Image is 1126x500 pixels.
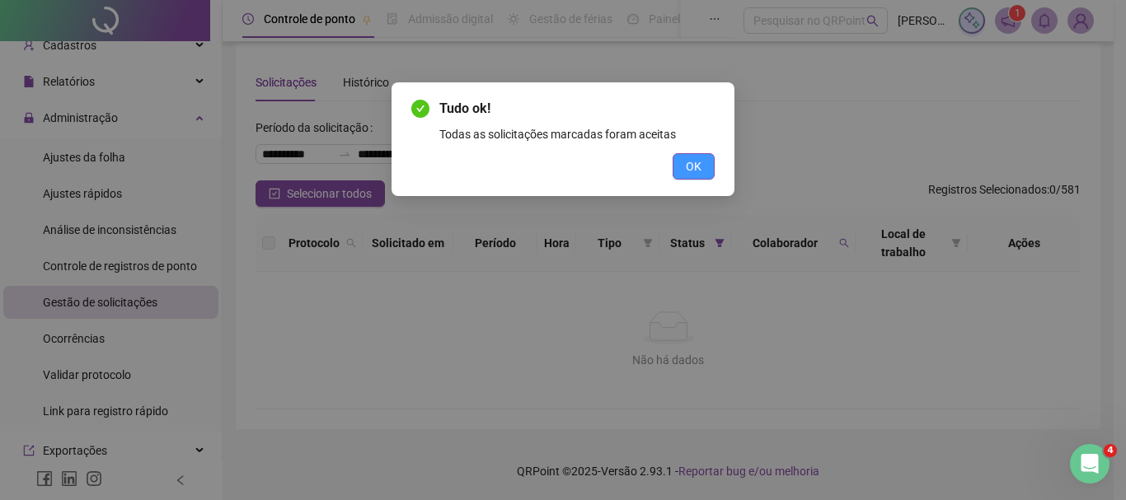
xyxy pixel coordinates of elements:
[439,99,715,119] span: Tudo ok!
[439,125,715,143] div: Todas as solicitações marcadas foram aceitas
[1070,444,1110,484] iframe: Intercom live chat
[411,100,429,118] span: check-circle
[673,153,715,180] button: OK
[686,157,701,175] span: OK
[1104,444,1117,457] span: 4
